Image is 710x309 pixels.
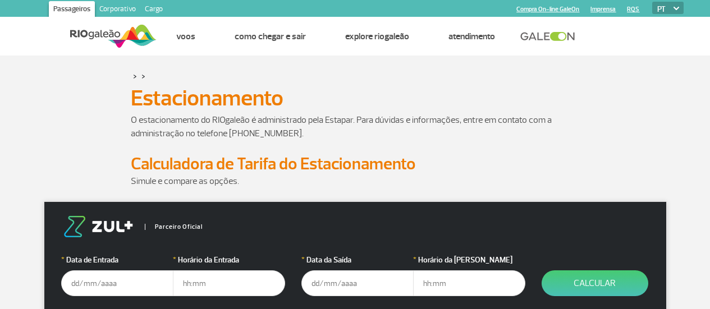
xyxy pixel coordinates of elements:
label: Horário da [PERSON_NAME] [413,254,525,266]
a: Compra On-line GaleOn [516,6,579,13]
h2: Calculadora de Tarifa do Estacionamento [131,154,580,174]
button: Calcular [542,270,648,296]
a: Imprensa [590,6,616,13]
p: O estacionamento do RIOgaleão é administrado pela Estapar. Para dúvidas e informações, entre em c... [131,113,580,140]
input: dd/mm/aaaa [61,270,173,296]
a: Como chegar e sair [235,31,306,42]
a: Explore RIOgaleão [345,31,409,42]
a: RQS [627,6,639,13]
span: Parceiro Oficial [145,224,203,230]
a: > [133,70,137,82]
p: Simule e compare as opções. [131,174,580,188]
label: Horário da Entrada [173,254,285,266]
input: hh:mm [173,270,285,296]
a: Passageiros [49,1,95,19]
input: dd/mm/aaaa [301,270,414,296]
a: > [141,70,145,82]
a: Cargo [140,1,167,19]
input: hh:mm [413,270,525,296]
label: Data da Saída [301,254,414,266]
a: Voos [176,31,195,42]
label: Data de Entrada [61,254,173,266]
a: Corporativo [95,1,140,19]
img: logo-zul.png [61,216,135,237]
a: Atendimento [448,31,495,42]
h1: Estacionamento [131,89,580,108]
